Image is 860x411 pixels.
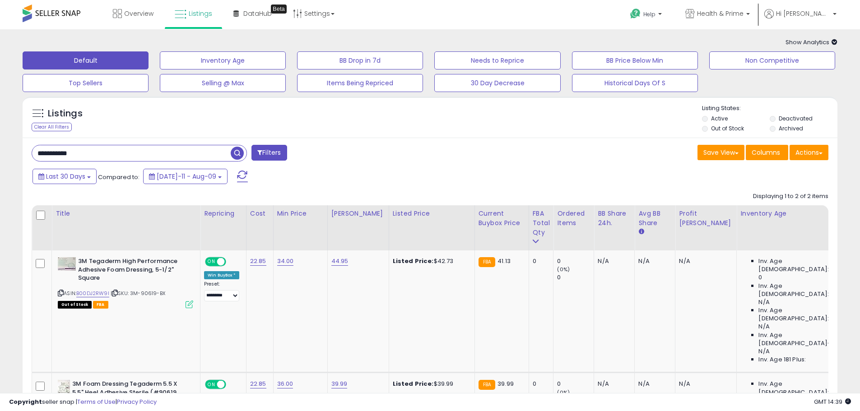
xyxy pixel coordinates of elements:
span: DataHub [243,9,272,18]
div: N/A [679,257,730,265]
div: $39.99 [393,380,468,388]
div: 0 [557,273,594,282]
div: FBA Total Qty [533,209,550,237]
button: Default [23,51,149,69]
label: Active [711,115,728,122]
div: Title [56,209,196,218]
button: Actions [790,145,828,160]
button: [DATE]-11 - Aug-09 [143,169,228,184]
div: N/A [679,380,730,388]
a: 44.95 [331,257,349,266]
h5: Listings [48,107,83,120]
span: ON [206,381,217,388]
button: Save View [697,145,744,160]
a: Help [623,1,671,29]
small: FBA [479,257,495,267]
span: Inv. Age [DEMOGRAPHIC_DATA]: [758,282,841,298]
b: Listed Price: [393,257,434,265]
div: Repricing [204,209,242,218]
a: 36.00 [277,379,293,388]
b: Listed Price: [393,379,434,388]
span: Help [643,10,655,18]
span: Columns [752,148,780,157]
div: N/A [638,257,668,265]
label: Archived [779,125,803,132]
span: 2025-09-9 14:39 GMT [814,397,851,406]
span: 0 [758,273,762,282]
div: Profit [PERSON_NAME] [679,209,733,228]
span: N/A [758,347,769,356]
button: 30 Day Decrease [434,74,560,92]
span: OFF [225,381,239,388]
div: 0 [557,257,594,265]
label: Deactivated [779,115,813,122]
span: Show Analytics [786,38,837,46]
b: 3M Foam Dressing Tegaderm 5.5 X 5.5" Heel Adhesive Sterile (#90619, Sold Per Box) [72,380,182,407]
div: N/A [638,380,668,388]
span: N/A [758,323,769,331]
i: Get Help [630,8,641,19]
button: BB Price Below Min [572,51,698,69]
span: Health & Prime [697,9,744,18]
a: Hi [PERSON_NAME] [764,9,837,29]
div: BB Share 24h. [598,209,631,228]
div: Ordered Items [557,209,590,228]
span: OFF [225,258,239,266]
div: Min Price [277,209,324,218]
span: Hi [PERSON_NAME] [776,9,830,18]
img: 51xMxkmfTUL._SL40_.jpg [58,257,76,271]
a: Terms of Use [77,397,116,406]
a: 22.85 [250,257,266,266]
button: Last 30 Days [33,169,97,184]
button: Columns [746,145,788,160]
a: Privacy Policy [117,397,157,406]
span: 41.13 [497,257,511,265]
small: (0%) [557,389,570,396]
span: Inv. Age [DEMOGRAPHIC_DATA]: [758,257,841,273]
div: 0 [533,380,547,388]
span: Inv. Age [DEMOGRAPHIC_DATA]: [758,380,841,396]
button: Inventory Age [160,51,286,69]
button: Items Being Repriced [297,74,423,92]
span: FBA [93,301,108,309]
div: Displaying 1 to 2 of 2 items [753,192,828,201]
div: 0 [557,380,594,388]
div: Inventory Age [740,209,844,218]
span: Compared to: [98,173,139,181]
small: Avg BB Share. [638,228,644,236]
button: Non Competitive [709,51,835,69]
span: N/A [758,298,769,306]
small: (0%) [557,266,570,273]
span: [DATE]-11 - Aug-09 [157,172,216,181]
button: Filters [251,145,287,161]
div: N/A [598,257,628,265]
div: $42.73 [393,257,468,265]
span: Overview [124,9,153,18]
label: Out of Stock [711,125,744,132]
button: Selling @ Max [160,74,286,92]
span: | SKU: 3M-90619-BX [111,290,165,297]
div: Clear All Filters [32,123,72,131]
a: 22.85 [250,379,266,388]
div: Tooltip anchor [271,5,287,14]
span: Inv. Age 181 Plus: [758,356,806,364]
span: All listings that are currently out of stock and unavailable for purchase on Amazon [58,301,92,309]
span: 39.99 [497,379,514,388]
div: Win BuyBox * [204,271,239,279]
div: Listed Price [393,209,471,218]
b: 3M Tegaderm High Performance Adhesive Foam Dressing, 5-1/2" Square [78,257,188,285]
span: ON [206,258,217,266]
div: ASIN: [58,257,193,307]
p: Listing States: [702,104,837,113]
div: 0 [533,257,547,265]
div: [PERSON_NAME] [331,209,385,218]
button: BB Drop in 7d [297,51,423,69]
span: Inv. Age [DEMOGRAPHIC_DATA]-180: [758,331,841,347]
img: 41gxBQOgdVL._SL40_.jpg [58,380,70,398]
div: Avg BB Share [638,209,671,228]
span: Inv. Age [DEMOGRAPHIC_DATA]: [758,306,841,323]
small: FBA [479,380,495,390]
a: 39.99 [331,379,348,388]
div: N/A [598,380,628,388]
div: Preset: [204,281,239,301]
